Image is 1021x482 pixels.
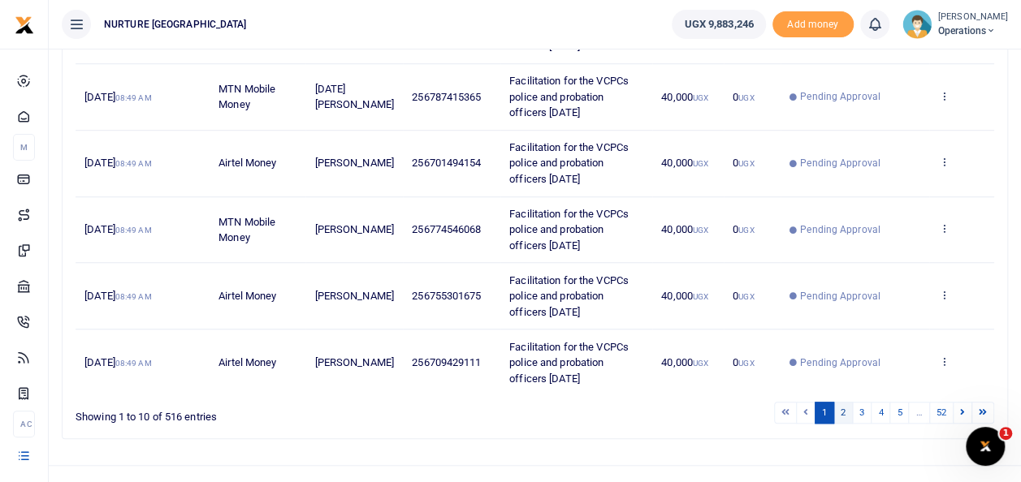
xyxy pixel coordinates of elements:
[509,141,629,185] span: Facilitation for the VCPCs police and probation officers [DATE]
[76,400,452,425] div: Showing 1 to 10 of 516 entries
[665,10,772,39] li: Wallet ballance
[412,356,481,368] span: 256709429111
[693,159,708,168] small: UGX
[733,356,754,368] span: 0
[115,93,152,102] small: 08:49 AM
[218,216,275,244] span: MTN Mobile Money
[315,223,394,235] span: [PERSON_NAME]
[97,17,253,32] span: NURTURE [GEOGRAPHIC_DATA]
[661,290,708,302] span: 40,000
[889,402,909,424] a: 5
[800,355,880,370] span: Pending Approval
[966,427,1005,466] iframe: Intercom live chat
[13,134,35,161] li: M
[84,91,151,103] span: [DATE]
[412,91,481,103] span: 256787415365
[871,402,890,424] a: 4
[509,208,629,252] span: Facilitation for the VCPCs police and probation officers [DATE]
[218,356,276,368] span: Airtel Money
[902,10,932,39] img: profile-user
[733,290,754,302] span: 0
[929,402,954,424] a: 52
[218,290,276,302] span: Airtel Money
[315,157,394,169] span: [PERSON_NAME]
[772,11,854,38] span: Add money
[733,157,754,169] span: 0
[693,93,708,102] small: UGX
[693,292,708,301] small: UGX
[661,356,708,368] span: 40,000
[509,75,629,118] span: Facilitation for the VCPCs police and probation officers [DATE]
[772,17,854,29] a: Add money
[115,292,152,301] small: 08:49 AM
[738,93,754,102] small: UGX
[738,359,754,368] small: UGX
[852,402,872,424] a: 3
[902,10,1008,39] a: profile-user [PERSON_NAME] Operations
[800,289,880,303] span: Pending Approval
[84,290,151,302] span: [DATE]
[218,83,275,111] span: MTN Mobile Money
[693,226,708,235] small: UGX
[15,15,34,35] img: logo-small
[815,402,834,424] a: 1
[661,223,708,235] span: 40,000
[733,223,754,235] span: 0
[684,16,753,32] span: UGX 9,883,246
[84,157,151,169] span: [DATE]
[661,91,708,103] span: 40,000
[315,83,394,111] span: [DATE][PERSON_NAME]
[115,159,152,168] small: 08:49 AM
[315,356,394,368] span: [PERSON_NAME]
[412,290,481,302] span: 256755301675
[772,11,854,38] li: Toup your wallet
[738,159,754,168] small: UGX
[509,274,629,318] span: Facilitation for the VCPCs police and probation officers [DATE]
[693,359,708,368] small: UGX
[412,157,481,169] span: 256701494154
[13,411,35,437] li: Ac
[509,341,629,385] span: Facilitation for the VCPCs police and probation officers [DATE]
[15,18,34,30] a: logo-small logo-large logo-large
[800,156,880,170] span: Pending Approval
[733,91,754,103] span: 0
[938,11,1008,24] small: [PERSON_NAME]
[315,290,394,302] span: [PERSON_NAME]
[218,157,276,169] span: Airtel Money
[84,223,151,235] span: [DATE]
[661,157,708,169] span: 40,000
[412,223,481,235] span: 256774546068
[999,427,1012,440] span: 1
[115,226,152,235] small: 08:49 AM
[938,24,1008,38] span: Operations
[672,10,765,39] a: UGX 9,883,246
[738,292,754,301] small: UGX
[84,356,151,368] span: [DATE]
[833,402,853,424] a: 2
[738,226,754,235] small: UGX
[800,222,880,237] span: Pending Approval
[800,89,880,104] span: Pending Approval
[115,359,152,368] small: 08:49 AM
